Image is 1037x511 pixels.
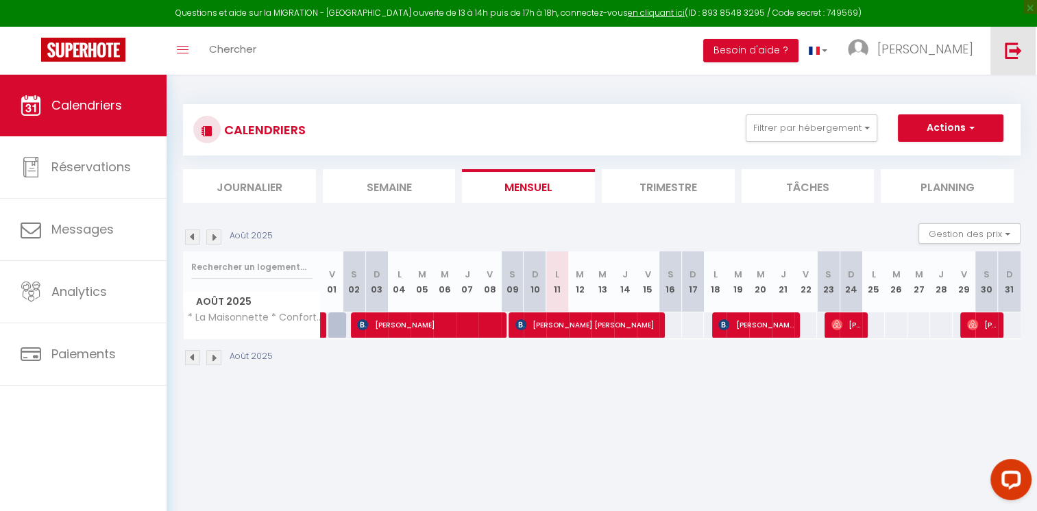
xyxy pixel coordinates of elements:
[703,39,798,62] button: Besoin d'aide ?
[967,312,997,338] span: [PERSON_NAME]
[531,268,538,281] abbr: D
[374,268,380,281] abbr: D
[515,312,659,338] span: [PERSON_NAME] [PERSON_NAME]
[398,268,402,281] abbr: L
[230,350,273,363] p: Août 2025
[914,268,923,281] abbr: M
[953,251,975,312] th: 29
[938,268,944,281] abbr: J
[749,251,772,312] th: 20
[591,251,614,312] th: 13
[803,268,809,281] abbr: V
[742,169,875,203] li: Tâches
[817,251,840,312] th: 23
[838,27,990,75] a: ... [PERSON_NAME]
[1006,268,1013,281] abbr: D
[848,268,855,281] abbr: D
[862,251,885,312] th: 25
[668,268,674,281] abbr: S
[323,169,456,203] li: Semaine
[501,251,524,312] th: 09
[51,97,122,114] span: Calendriers
[576,268,584,281] abbr: M
[682,251,705,312] th: 17
[462,169,595,203] li: Mensuel
[637,251,659,312] th: 15
[772,251,794,312] th: 21
[727,251,749,312] th: 19
[1005,42,1022,59] img: logout
[602,169,735,203] li: Trimestre
[51,283,107,300] span: Analytics
[555,268,559,281] abbr: L
[659,251,682,312] th: 16
[51,345,116,362] span: Paiements
[831,312,862,338] span: [PERSON_NAME]
[885,251,907,312] th: 26
[191,255,313,279] input: Rechercher un logement...
[645,268,651,281] abbr: V
[465,268,470,281] abbr: J
[628,7,685,18] a: en cliquant ici
[569,251,591,312] th: 12
[365,251,388,312] th: 03
[456,251,478,312] th: 07
[781,268,786,281] abbr: J
[746,114,877,142] button: Filtrer par hébergement
[881,169,1014,203] li: Planning
[892,268,900,281] abbr: M
[51,158,131,175] span: Réservations
[848,39,868,60] img: ...
[418,268,426,281] abbr: M
[975,251,998,312] th: 30
[979,453,1037,511] iframe: LiveChat chat widget
[51,221,114,238] span: Messages
[690,268,696,281] abbr: D
[713,268,718,281] abbr: L
[825,268,831,281] abbr: S
[918,223,1021,244] button: Gestion des prix
[199,27,267,75] a: Chercher
[524,251,546,312] th: 10
[598,268,607,281] abbr: M
[183,169,316,203] li: Journalier
[718,312,794,338] span: [PERSON_NAME]
[546,251,569,312] th: 11
[487,268,493,281] abbr: V
[184,292,320,312] span: Août 2025
[757,268,765,281] abbr: M
[41,38,125,62] img: Super Booking
[898,114,1003,142] button: Actions
[186,312,323,323] span: * La Maisonnette * Confort & Calme
[840,251,862,312] th: 24
[351,268,357,281] abbr: S
[614,251,637,312] th: 14
[441,268,449,281] abbr: M
[433,251,456,312] th: 06
[343,251,365,312] th: 02
[221,114,306,145] h3: CALENDRIERS
[998,251,1021,312] th: 31
[328,268,334,281] abbr: V
[794,251,817,312] th: 22
[230,229,273,242] p: Août 2025
[209,42,256,56] span: Chercher
[930,251,953,312] th: 28
[961,268,967,281] abbr: V
[907,251,930,312] th: 27
[734,268,742,281] abbr: M
[357,312,500,338] span: [PERSON_NAME]
[871,268,875,281] abbr: L
[704,251,727,312] th: 18
[321,251,343,312] th: 01
[984,268,990,281] abbr: S
[509,268,515,281] abbr: S
[478,251,501,312] th: 08
[877,40,973,58] span: [PERSON_NAME]
[411,251,433,312] th: 05
[622,268,628,281] abbr: J
[388,251,411,312] th: 04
